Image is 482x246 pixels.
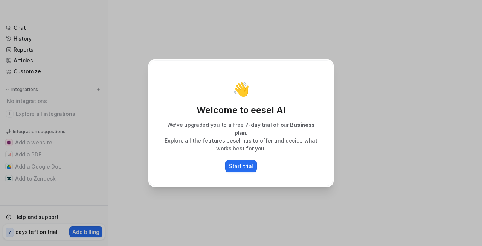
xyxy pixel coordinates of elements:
[157,137,325,152] p: Explore all the features eesel has to offer and decide what works best for you.
[225,160,257,172] button: Start trial
[157,121,325,137] p: We’ve upgraded you to a free 7-day trial of our
[157,104,325,116] p: Welcome to eesel AI
[229,162,253,170] p: Start trial
[233,82,250,97] p: 👋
